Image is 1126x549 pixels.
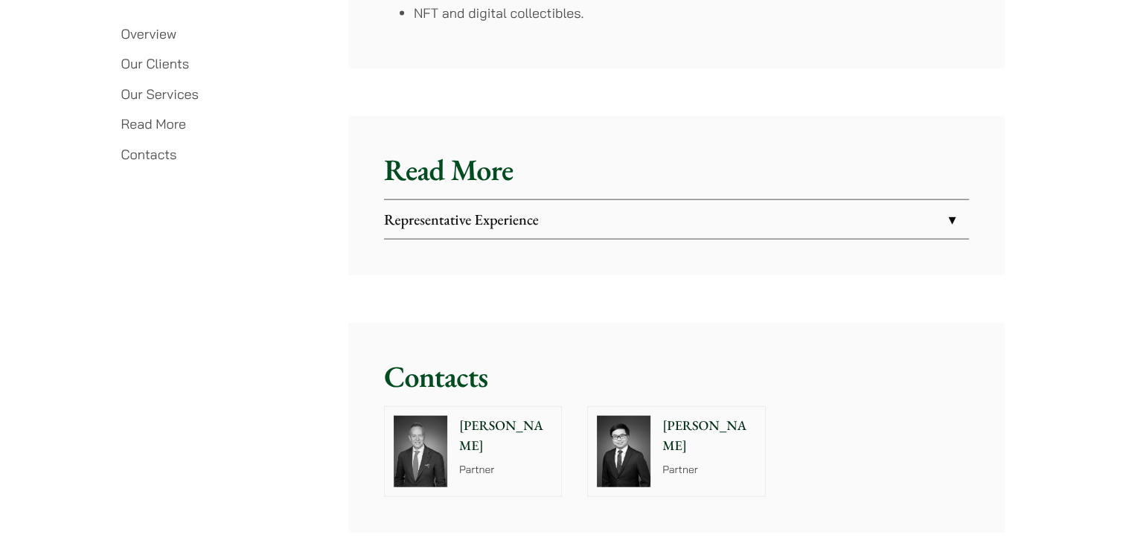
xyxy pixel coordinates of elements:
[384,200,969,239] a: Representative Experience
[121,25,176,42] a: Overview
[414,3,969,23] li: NFT and digital collectibles.
[121,146,177,163] a: Contacts
[662,462,756,478] p: Partner
[459,416,553,456] p: [PERSON_NAME]
[662,416,756,456] p: [PERSON_NAME]
[121,86,199,103] a: Our Services
[384,406,563,497] a: [PERSON_NAME] Partner
[384,359,969,394] h2: Contacts
[459,462,553,478] p: Partner
[384,152,969,187] h2: Read More
[121,115,186,132] a: Read More
[121,55,190,72] a: Our Clients
[587,406,766,497] a: [PERSON_NAME] Partner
